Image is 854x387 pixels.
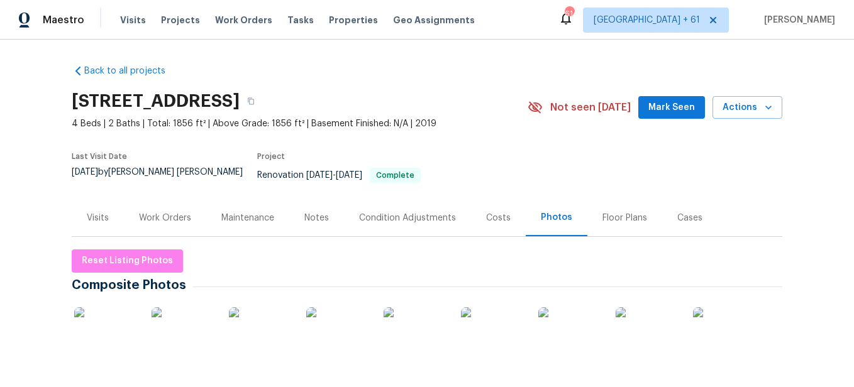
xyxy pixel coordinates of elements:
div: Condition Adjustments [359,212,456,224]
button: Actions [713,96,782,119]
h2: [STREET_ADDRESS] [72,95,240,107]
div: Photos [541,211,572,224]
span: [DATE] [306,171,333,180]
span: [GEOGRAPHIC_DATA] + 61 [594,14,700,26]
span: Not seen [DATE] [550,101,631,114]
span: Project [257,153,285,160]
span: Properties [329,14,378,26]
button: Mark Seen [638,96,705,119]
span: Visits [120,14,146,26]
div: Maintenance [221,212,274,224]
div: Notes [304,212,329,224]
div: Costs [486,212,511,224]
div: Floor Plans [602,212,647,224]
button: Copy Address [240,90,262,112]
span: [DATE] [336,171,362,180]
span: Complete [371,172,419,179]
span: [PERSON_NAME] [759,14,835,26]
span: 4 Beds | 2 Baths | Total: 1856 ft² | Above Grade: 1856 ft² | Basement Finished: N/A | 2019 [72,117,528,130]
span: Actions [723,100,772,116]
span: Work Orders [215,14,272,26]
div: Work Orders [139,212,191,224]
span: Composite Photos [72,279,192,292]
span: Projects [161,14,200,26]
span: [DATE] [72,168,98,177]
span: Geo Assignments [393,14,475,26]
div: Cases [677,212,702,224]
span: Last Visit Date [72,153,127,160]
span: Mark Seen [648,100,695,116]
span: Reset Listing Photos [82,253,173,269]
div: by [PERSON_NAME] [PERSON_NAME] [72,168,257,192]
span: Renovation [257,171,421,180]
span: Maestro [43,14,84,26]
div: Visits [87,212,109,224]
a: Back to all projects [72,65,192,77]
span: Tasks [287,16,314,25]
button: Reset Listing Photos [72,249,183,273]
div: 614 [565,8,574,20]
span: - [306,171,362,180]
